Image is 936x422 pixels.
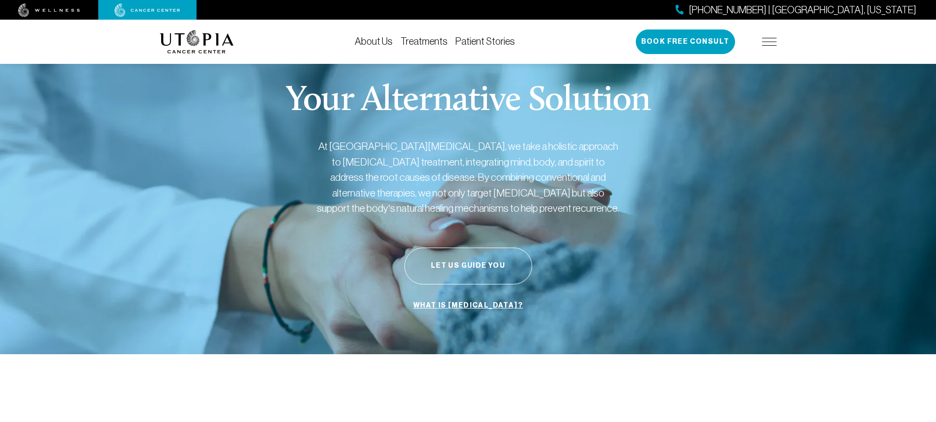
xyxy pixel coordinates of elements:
[285,84,651,119] p: Your Alternative Solution
[114,3,180,17] img: cancer center
[160,30,234,54] img: logo
[689,3,916,17] span: [PHONE_NUMBER] | [GEOGRAPHIC_DATA], [US_STATE]
[355,36,393,47] a: About Us
[411,296,525,315] a: What is [MEDICAL_DATA]?
[636,29,735,54] button: Book Free Consult
[404,248,532,284] button: Let Us Guide You
[676,3,916,17] a: [PHONE_NUMBER] | [GEOGRAPHIC_DATA], [US_STATE]
[762,38,777,46] img: icon-hamburger
[18,3,80,17] img: wellness
[400,36,448,47] a: Treatments
[316,139,621,216] p: At [GEOGRAPHIC_DATA][MEDICAL_DATA], we take a holistic approach to [MEDICAL_DATA] treatment, inte...
[455,36,515,47] a: Patient Stories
